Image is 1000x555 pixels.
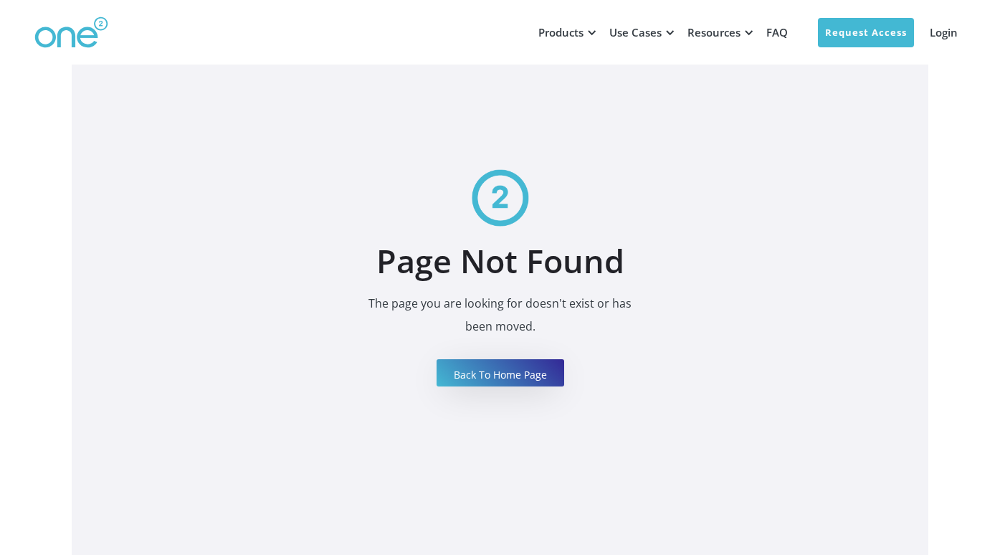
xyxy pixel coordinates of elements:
[818,18,914,47] a: Request Access
[825,25,907,40] div: Request Access
[357,292,644,338] p: The page you are looking for doesn't exist or has been moved.
[921,11,966,54] a: Login
[437,359,564,386] a: Back To Home Page
[758,11,796,54] a: FAQ
[357,241,644,281] h1: Page Not Found
[538,25,584,39] div: Products
[687,25,741,39] div: Resources
[609,25,662,39] div: Use Cases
